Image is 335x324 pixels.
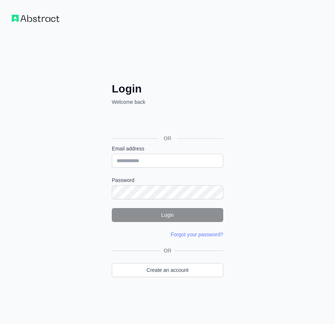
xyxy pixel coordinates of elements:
[161,247,174,254] span: OR
[112,98,223,106] p: Welcome back
[112,208,223,222] button: Login
[112,263,223,277] a: Create an account
[112,82,223,95] h2: Login
[112,145,223,152] label: Email address
[158,135,177,142] span: OR
[108,114,225,130] iframe: Knop Inloggen met Google
[12,15,59,22] img: Workflow
[112,176,223,184] label: Password
[171,232,223,237] a: Forgot your password?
